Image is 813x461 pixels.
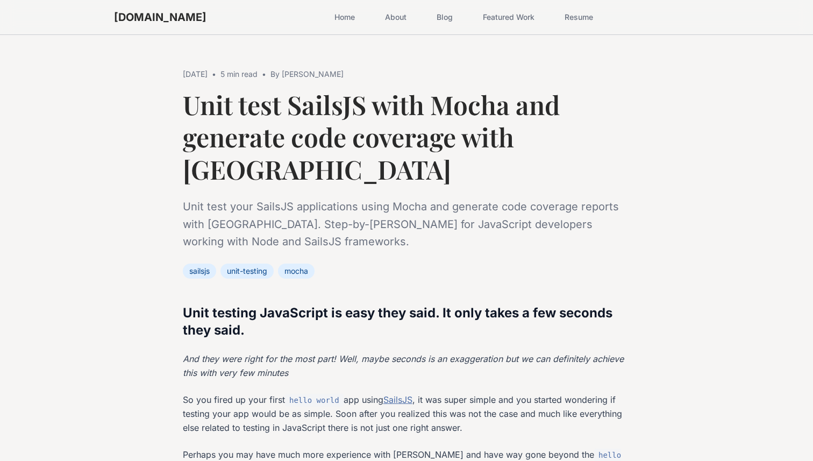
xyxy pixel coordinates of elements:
[262,69,266,80] span: •
[183,393,630,435] p: So you fired up your first app using , it was super simple and you started wondering if testing y...
[183,198,630,251] p: Unit test your SailsJS applications using Mocha and generate code coverage reports with [GEOGRAPH...
[379,8,413,27] a: About
[328,8,361,27] a: Home
[476,8,541,27] a: Featured Work
[183,69,208,80] time: [DATE]
[183,353,624,378] em: And they were right for the most part! Well, maybe seconds is an exaggeration but we can definite...
[183,304,630,339] h2: Unit testing JavaScript is easy they said. It only takes a few seconds they said.
[430,8,459,27] a: Blog
[558,8,600,27] a: Resume
[285,394,344,407] code: hello world
[220,69,258,80] span: 5 min read
[278,264,315,279] span: mocha
[270,69,344,80] span: By [PERSON_NAME]
[183,264,216,279] span: sailsjs
[383,394,412,405] a: SailsJS
[183,88,630,185] h1: Unit test SailsJS with Mocha and generate code coverage with [GEOGRAPHIC_DATA]
[212,69,216,80] span: •
[114,11,206,24] a: [DOMAIN_NAME]
[220,264,274,279] span: unit-testing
